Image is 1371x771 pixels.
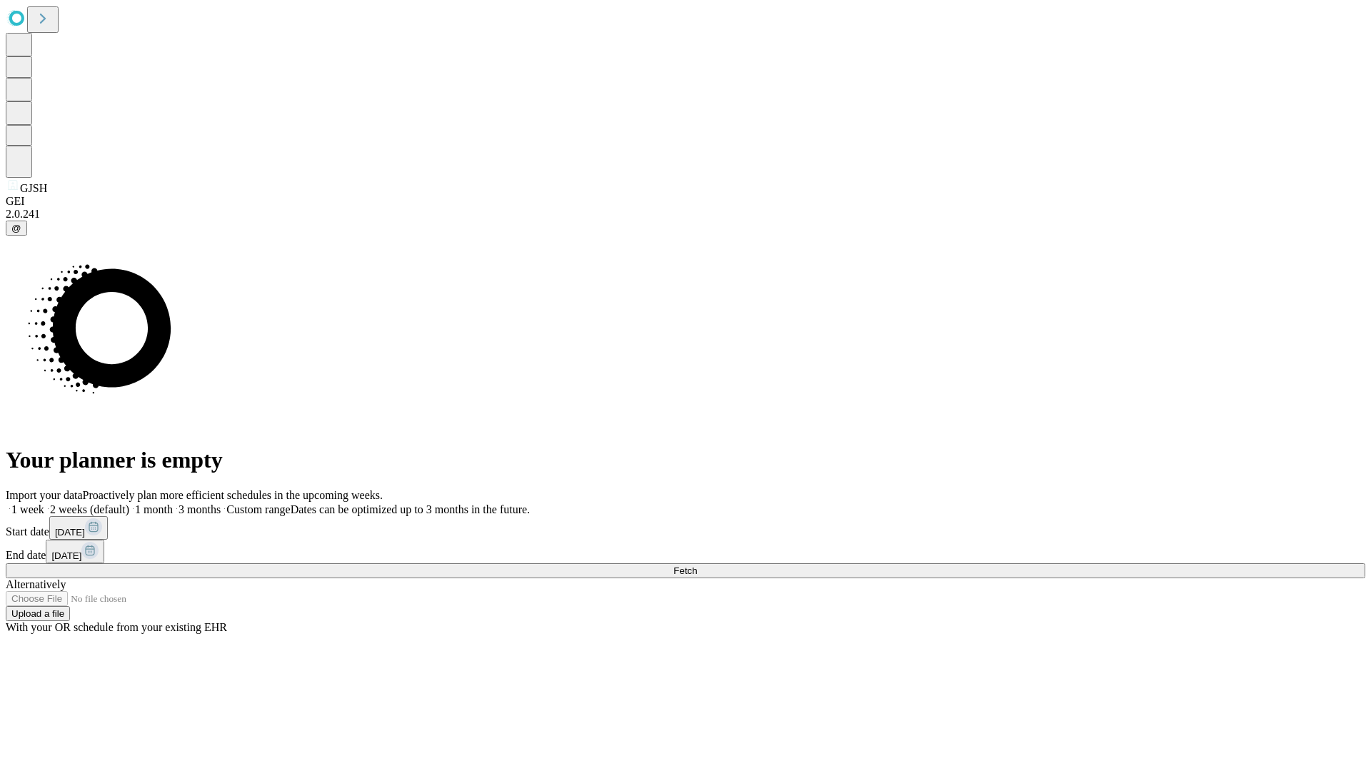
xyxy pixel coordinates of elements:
span: @ [11,223,21,233]
span: Alternatively [6,578,66,590]
span: Fetch [673,565,697,576]
h1: Your planner is empty [6,447,1365,473]
button: Upload a file [6,606,70,621]
div: GEI [6,195,1365,208]
span: With your OR schedule from your existing EHR [6,621,227,633]
button: @ [6,221,27,236]
button: [DATE] [46,540,104,563]
span: Proactively plan more efficient schedules in the upcoming weeks. [83,489,383,501]
span: [DATE] [51,550,81,561]
div: Start date [6,516,1365,540]
button: [DATE] [49,516,108,540]
span: [DATE] [55,527,85,538]
span: GJSH [20,182,47,194]
button: Fetch [6,563,1365,578]
div: 2.0.241 [6,208,1365,221]
span: 1 week [11,503,44,515]
span: Custom range [226,503,290,515]
span: Import your data [6,489,83,501]
span: 1 month [135,503,173,515]
span: Dates can be optimized up to 3 months in the future. [291,503,530,515]
div: End date [6,540,1365,563]
span: 2 weeks (default) [50,503,129,515]
span: 3 months [179,503,221,515]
